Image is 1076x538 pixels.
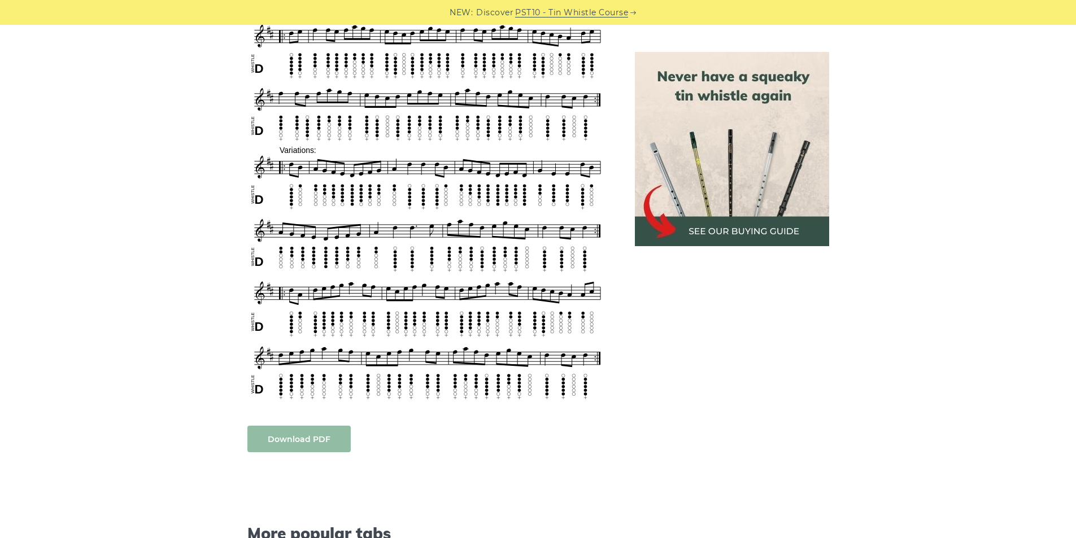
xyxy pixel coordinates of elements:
[515,6,628,19] a: PST10 - Tin Whistle Course
[635,52,829,246] img: tin whistle buying guide
[247,426,351,452] a: Download PDF
[450,6,473,19] span: NEW:
[476,6,513,19] span: Discover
